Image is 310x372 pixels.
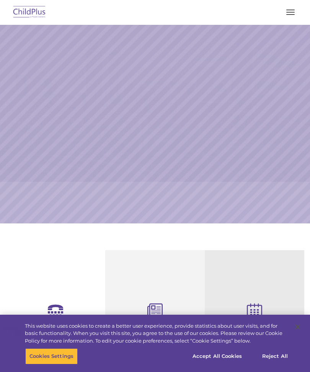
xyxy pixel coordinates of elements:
a: Learn More [210,117,264,131]
img: ChildPlus by Procare Solutions [11,3,47,21]
button: Reject All [251,348,299,364]
div: This website uses cookies to create a better user experience, provide statistics about user visit... [25,322,289,345]
button: Cookies Settings [25,348,78,364]
button: Close [289,319,306,335]
button: Accept All Cookies [188,348,246,364]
